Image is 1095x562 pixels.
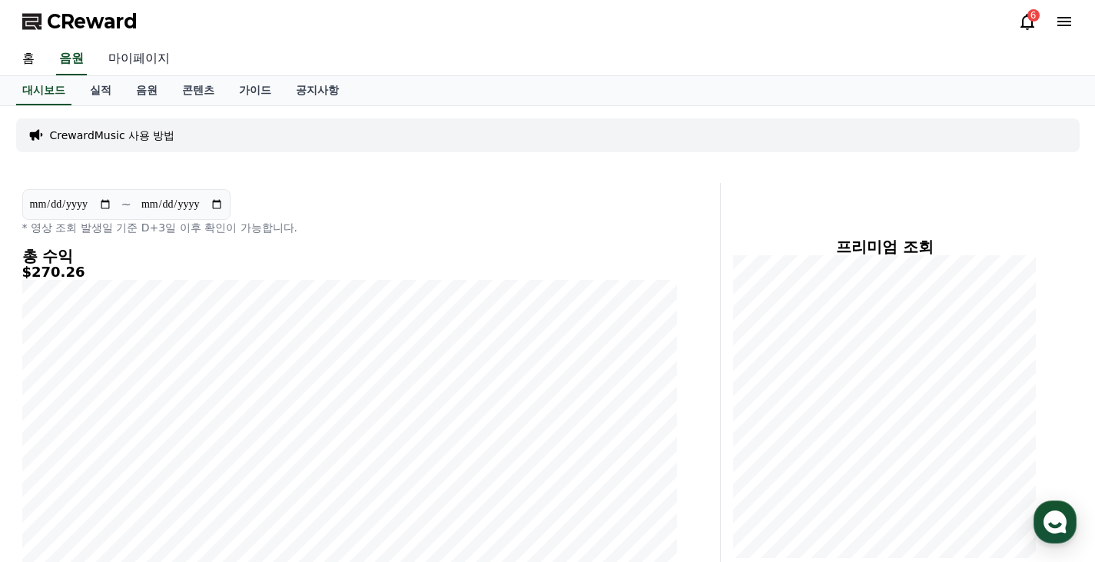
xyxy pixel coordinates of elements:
a: 공지사항 [284,76,351,105]
a: CrewardMusic 사용 방법 [50,128,175,143]
div: 6 [1027,9,1040,22]
div: 유통사를 통해 확인해본 결과, [45,245,260,261]
a: 대시보드 [16,76,71,105]
div: Creward [84,8,141,25]
span: CReward [47,9,138,34]
div: 몇 분 내 답변 받으실 수 있어요 [84,25,212,38]
a: 6 [1018,12,1037,31]
a: 마이페이지 [96,43,182,75]
div: 크리에이터분들이 알아야 할 큰 변화점이라면 공지를 통해 안내드리도록 하겠습니다. [45,299,260,345]
div: 현재 유튜브 내부 변화가 있을 것이라는 내용을 전해받았습니다. [45,261,260,291]
a: 음원 [56,43,87,75]
h4: 총 수익 [22,248,677,264]
h5: $270.26 [22,264,677,280]
a: 가이드 [227,76,284,105]
h4: 프리미엄 조회 [733,238,1037,255]
a: 홈 [10,43,47,75]
div: 크리워드를 이용해주셔서 감사합니다! [45,345,260,361]
div: 네 답변 감사합니다 [182,84,281,99]
p: ~ [121,195,131,214]
div: 추가로, 현재 유튜브 CMS 데이터가 유효 프리미엄 조회수에서 전체 프리미엄 조회수로 변경이 되었습니다. [45,145,260,191]
div: 네 감사합니다. [45,130,260,145]
p: * 영상 조회 발생일 기준 D+3일 이후 확인이 가능합니다. [22,220,677,235]
div: 프리미엄 조회수 표기법이 변경되어 프리미엄 단가가 낮아졌다고 생각하실 수 있지만 수익에 대해 변동사항은 없습니다. [45,191,260,238]
a: 실적 [78,76,124,105]
div: 좋은 하루 되세요 :) [45,361,260,376]
a: CReward [22,9,138,34]
a: 콘텐츠 [170,76,227,105]
a: 음원 [124,76,170,105]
